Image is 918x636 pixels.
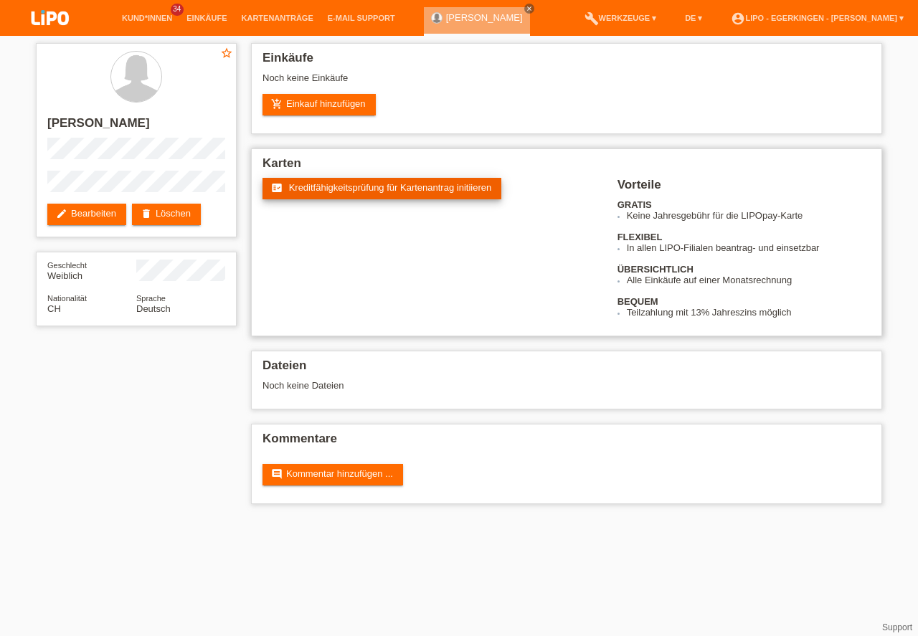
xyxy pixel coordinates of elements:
li: Teilzahlung mit 13% Jahreszins möglich [627,307,871,318]
h2: Karten [262,156,871,178]
a: Kund*innen [115,14,179,22]
li: Alle Einkäufe auf einer Monatsrechnung [627,275,871,285]
a: commentKommentar hinzufügen ... [262,464,403,485]
a: [PERSON_NAME] [446,12,523,23]
i: build [585,11,599,26]
h2: Einkäufe [262,51,871,72]
a: Einkäufe [179,14,234,22]
a: E-Mail Support [321,14,402,22]
a: LIPO pay [14,29,86,40]
i: star_border [220,47,233,60]
div: Weiblich [47,260,136,281]
a: buildWerkzeuge ▾ [577,14,664,22]
i: fact_check [271,182,283,194]
a: account_circleLIPO - Egerkingen - [PERSON_NAME] ▾ [724,14,911,22]
i: close [526,5,533,12]
span: Deutsch [136,303,171,314]
a: star_border [220,47,233,62]
span: Geschlecht [47,261,87,270]
h2: Dateien [262,359,871,380]
span: Nationalität [47,294,87,303]
a: editBearbeiten [47,204,126,225]
div: Noch keine Dateien [262,380,701,391]
i: delete [141,208,152,219]
li: In allen LIPO-Filialen beantrag- und einsetzbar [627,242,871,253]
a: DE ▾ [678,14,709,22]
i: edit [56,208,67,219]
span: Kreditfähigkeitsprüfung für Kartenantrag initiieren [289,182,492,193]
a: Kartenanträge [235,14,321,22]
a: close [524,4,534,14]
span: Sprache [136,294,166,303]
a: deleteLöschen [132,204,201,225]
h2: Kommentare [262,432,871,453]
i: account_circle [731,11,745,26]
b: BEQUEM [617,296,658,307]
li: Keine Jahresgebühr für die LIPOpay-Karte [627,210,871,221]
b: GRATIS [617,199,652,210]
b: ÜBERSICHTLICH [617,264,694,275]
a: add_shopping_cartEinkauf hinzufügen [262,94,376,115]
h2: Vorteile [617,178,871,199]
h2: [PERSON_NAME] [47,116,225,138]
span: Schweiz [47,303,61,314]
span: 34 [171,4,184,16]
b: FLEXIBEL [617,232,663,242]
a: fact_check Kreditfähigkeitsprüfung für Kartenantrag initiieren [262,178,501,199]
i: comment [271,468,283,480]
a: Support [882,622,912,632]
div: Noch keine Einkäufe [262,72,871,94]
i: add_shopping_cart [271,98,283,110]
